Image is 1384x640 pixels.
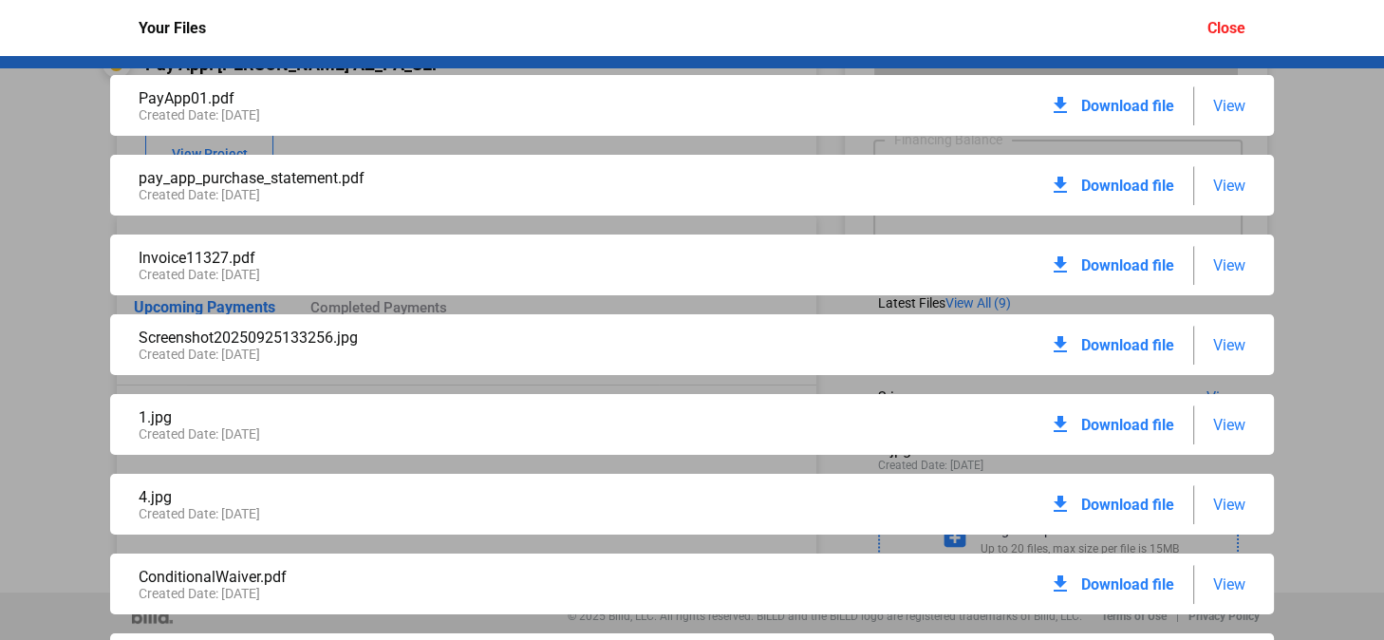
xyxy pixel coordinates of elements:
div: ConditionalWaiver.pdf [139,568,692,586]
div: Created Date: [DATE] [139,267,692,282]
span: Download file [1081,416,1174,434]
mat-icon: download [1049,174,1072,197]
div: 1.jpg [139,408,692,426]
div: Your Files [139,19,206,37]
div: Created Date: [DATE] [139,586,692,601]
span: Download file [1081,336,1174,354]
div: Created Date: [DATE] [139,426,692,442]
span: View [1213,496,1245,514]
span: Download file [1081,256,1174,274]
mat-icon: download [1049,333,1072,356]
div: Created Date: [DATE] [139,506,692,521]
span: View [1213,177,1245,195]
mat-icon: download [1049,254,1072,276]
span: Download file [1081,575,1174,593]
span: View [1213,97,1245,115]
div: Created Date: [DATE] [139,187,692,202]
mat-icon: download [1049,573,1072,595]
div: Close [1207,19,1245,37]
div: Invoice11327.pdf [139,249,692,267]
div: pay_app_purchase_statement.pdf [139,169,692,187]
mat-icon: download [1049,413,1072,436]
span: Download file [1081,97,1174,115]
div: Screenshot20250925133256.jpg [139,329,692,347]
span: View [1213,256,1245,274]
div: Created Date: [DATE] [139,107,692,122]
span: View [1213,575,1245,593]
div: PayApp01.pdf [139,89,692,107]
span: Download file [1081,177,1174,195]
mat-icon: download [1049,493,1072,516]
span: View [1213,416,1245,434]
mat-icon: download [1049,94,1072,117]
span: Download file [1081,496,1174,514]
div: Created Date: [DATE] [139,347,692,362]
span: View [1213,336,1245,354]
div: 4.jpg [139,488,692,506]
